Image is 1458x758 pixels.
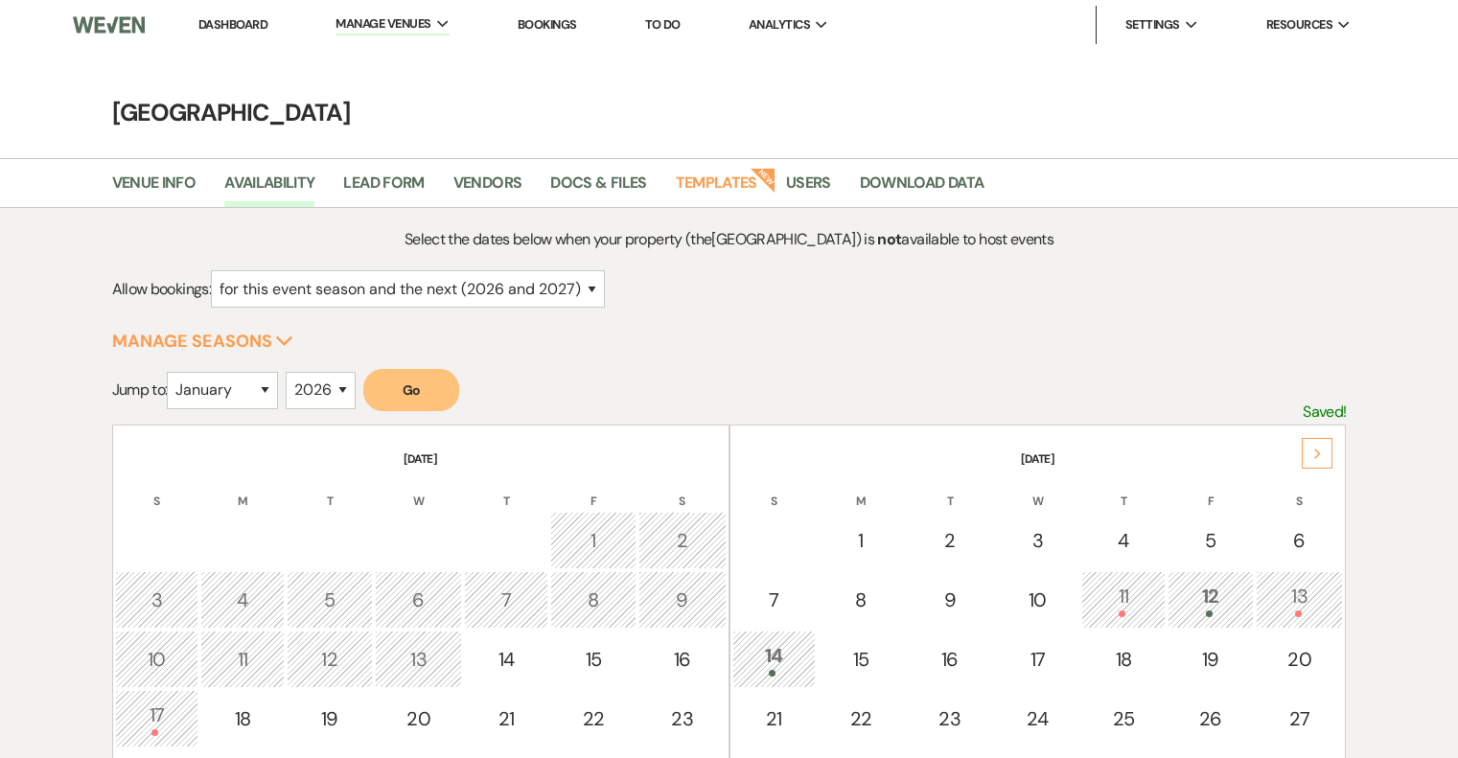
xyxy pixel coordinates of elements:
div: 23 [649,704,716,733]
div: 19 [1178,645,1243,674]
th: T [906,470,994,510]
span: Settings [1125,15,1180,34]
a: To Do [645,16,681,33]
div: 6 [1266,526,1333,555]
strong: not [877,229,901,249]
div: 3 [126,586,189,614]
div: 25 [1092,704,1155,733]
div: 8 [561,586,626,614]
a: Lead Form [343,171,424,207]
div: 22 [561,704,626,733]
th: S [638,470,727,510]
div: 1 [828,526,893,555]
span: Resources [1266,15,1332,34]
button: Manage Seasons [112,333,293,350]
div: 17 [126,701,189,736]
a: Templates [676,171,757,207]
strong: New [750,166,776,193]
div: 5 [297,586,362,614]
div: 14 [474,645,538,674]
th: F [550,470,636,510]
div: 9 [916,586,984,614]
th: M [200,470,285,510]
th: W [996,470,1080,510]
h4: [GEOGRAPHIC_DATA] [39,96,1420,129]
div: 7 [474,586,538,614]
th: S [732,470,817,510]
div: 11 [211,645,274,674]
a: Availability [224,171,314,207]
div: 23 [916,704,984,733]
div: 18 [1092,645,1155,674]
th: F [1168,470,1254,510]
div: 17 [1007,645,1070,674]
th: T [1081,470,1166,510]
p: Saved! [1303,400,1346,425]
div: 6 [385,586,452,614]
div: 9 [649,586,716,614]
div: 16 [916,645,984,674]
div: 21 [743,704,806,733]
div: 10 [126,645,189,674]
div: 21 [474,704,538,733]
div: 22 [828,704,893,733]
div: 24 [1007,704,1070,733]
div: 20 [385,704,452,733]
span: Analytics [749,15,810,34]
div: 2 [916,526,984,555]
div: 26 [1178,704,1243,733]
div: 3 [1007,526,1070,555]
div: 11 [1092,582,1155,617]
a: Download Data [860,171,984,207]
div: 19 [297,704,362,733]
th: S [115,470,199,510]
div: 13 [385,645,452,674]
div: 7 [743,586,806,614]
div: 10 [1007,586,1070,614]
a: Docs & Files [550,171,646,207]
div: 18 [211,704,274,733]
th: W [375,470,463,510]
div: 2 [649,526,716,555]
th: [DATE] [732,427,1344,468]
span: Allow bookings: [112,279,211,299]
div: 14 [743,641,806,677]
th: S [1256,470,1344,510]
div: 5 [1178,526,1243,555]
th: M [818,470,904,510]
a: Venue Info [112,171,197,207]
p: Select the dates below when your property (the [GEOGRAPHIC_DATA] ) is available to host events [266,227,1192,252]
div: 15 [828,645,893,674]
a: Bookings [518,16,577,33]
div: 27 [1266,704,1333,733]
div: 1 [561,526,626,555]
div: 8 [828,586,893,614]
div: 13 [1266,582,1333,617]
div: 20 [1266,645,1333,674]
span: Manage Venues [336,14,430,34]
th: T [287,470,373,510]
a: Dashboard [198,16,267,33]
span: Jump to: [112,379,168,400]
div: 4 [211,586,274,614]
th: [DATE] [115,427,727,468]
a: Vendors [453,171,522,207]
div: 4 [1092,526,1155,555]
button: Go [363,369,459,411]
div: 12 [1178,582,1243,617]
div: 16 [649,645,716,674]
div: 12 [297,645,362,674]
th: T [464,470,548,510]
div: 15 [561,645,626,674]
a: Users [786,171,831,207]
img: Weven Logo [73,5,145,45]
